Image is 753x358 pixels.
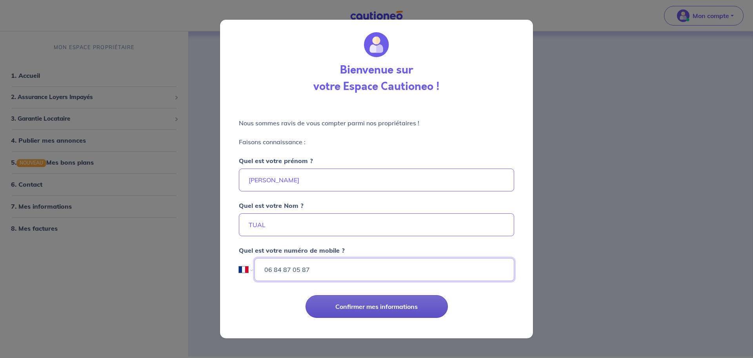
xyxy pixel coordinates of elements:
img: wallet_circle [364,32,389,57]
input: Ex : Durand [239,213,514,236]
p: Nous sommes ravis de vous compter parmi nos propriétaires ! [239,118,514,128]
strong: Quel est votre prénom ? [239,157,313,165]
p: Faisons connaissance : [239,137,514,147]
input: Ex : Martin [239,169,514,191]
button: Confirmer mes informations [306,295,448,318]
strong: Quel est votre numéro de mobile ? [239,246,345,254]
input: Ex : 06 06 06 06 06 [255,258,514,281]
strong: Quel est votre Nom ? [239,202,304,209]
h3: votre Espace Cautioneo ! [313,80,440,94]
h3: Bienvenue sur [340,64,413,77]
